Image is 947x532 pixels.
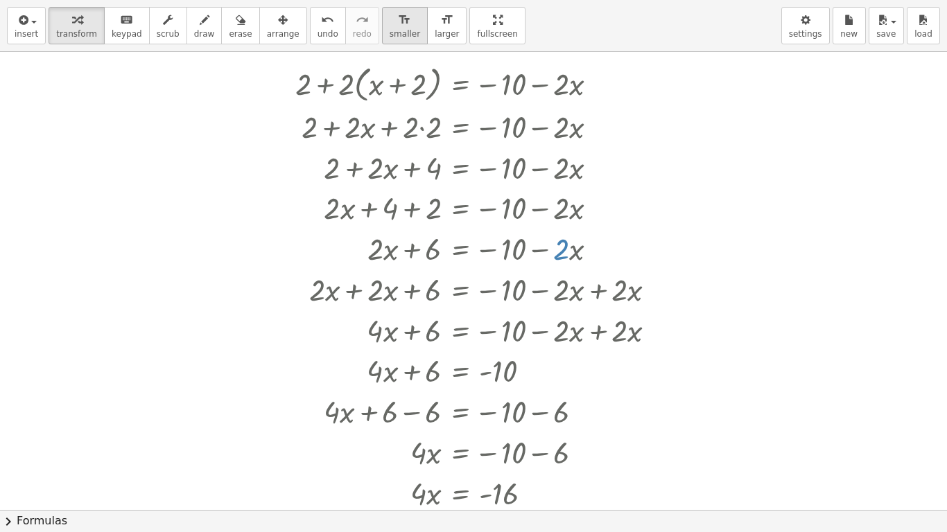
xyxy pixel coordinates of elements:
button: arrange [259,7,307,44]
button: undoundo [310,7,346,44]
span: fullscreen [477,29,517,39]
button: transform [49,7,105,44]
button: scrub [149,7,187,44]
button: format_sizesmaller [382,7,428,44]
span: undo [318,29,338,39]
i: redo [356,12,369,28]
span: load [914,29,932,39]
button: load [907,7,940,44]
button: draw [186,7,223,44]
button: format_sizelarger [427,7,467,44]
span: insert [15,29,38,39]
span: larger [435,29,459,39]
span: erase [229,29,252,39]
button: keyboardkeypad [104,7,150,44]
span: scrub [157,29,180,39]
button: redoredo [345,7,379,44]
button: erase [221,7,259,44]
button: new [833,7,866,44]
span: transform [56,29,97,39]
button: settings [781,7,830,44]
span: redo [353,29,372,39]
i: format_size [398,12,411,28]
span: new [840,29,858,39]
i: format_size [440,12,453,28]
i: keyboard [120,12,133,28]
span: keypad [112,29,142,39]
span: smaller [390,29,420,39]
span: draw [194,29,215,39]
button: fullscreen [469,7,525,44]
button: insert [7,7,46,44]
i: undo [321,12,334,28]
span: settings [789,29,822,39]
button: save [869,7,904,44]
span: arrange [267,29,299,39]
span: save [876,29,896,39]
